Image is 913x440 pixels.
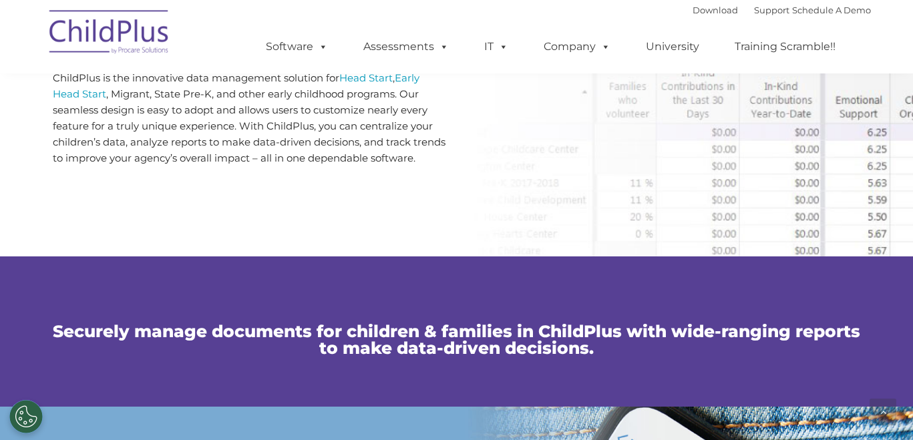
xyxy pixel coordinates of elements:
[252,33,341,60] a: Software
[53,321,860,358] span: Securely manage documents for children & families in ChildPlus with wide-ranging reports to make ...
[632,33,713,60] a: University
[792,5,871,15] a: Schedule A Demo
[693,5,871,15] font: |
[350,33,462,60] a: Assessments
[9,400,43,433] button: Cookies Settings
[43,1,176,67] img: ChildPlus by Procare Solutions
[53,70,447,166] p: ChildPlus is the innovative data management solution for , , Migrant, State Pre-K, and other earl...
[339,71,393,84] a: Head Start
[693,5,738,15] a: Download
[530,33,624,60] a: Company
[471,33,522,60] a: IT
[721,33,849,60] a: Training Scramble!!
[754,5,789,15] a: Support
